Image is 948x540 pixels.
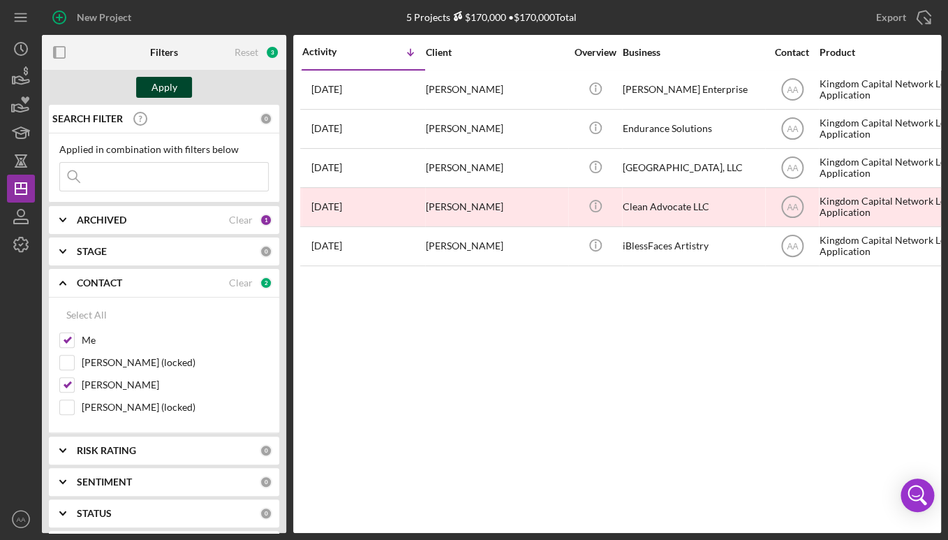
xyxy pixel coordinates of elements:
div: 5 Projects • $170,000 Total [406,11,577,23]
div: 0 [260,112,272,125]
div: $170,000 [450,11,506,23]
div: Clear [229,277,253,289]
b: RISK RATING [77,445,136,456]
text: AA [786,242,797,251]
button: Select All [59,301,114,329]
div: Overview [569,47,621,58]
div: 2 [260,277,272,289]
div: 0 [260,507,272,520]
div: [PERSON_NAME] Enterprise [623,71,762,108]
time: 2025-05-20 18:02 [311,240,342,251]
div: Business [623,47,762,58]
button: AA [7,505,35,533]
time: 2025-07-02 17:37 [311,84,342,95]
label: Me [82,333,269,347]
div: Apply [151,77,177,98]
div: [PERSON_NAME] [426,149,565,187]
div: Reset [235,47,258,58]
label: [PERSON_NAME] [82,378,269,392]
div: Activity [302,46,364,57]
div: [PERSON_NAME] [426,228,565,265]
div: New Project [77,3,131,31]
b: STAGE [77,246,107,257]
div: Select All [66,301,107,329]
div: 0 [260,476,272,488]
div: iBlessFaces Artistry [623,228,762,265]
time: 2025-06-26 20:07 [311,123,342,134]
div: 0 [260,245,272,258]
div: Client [426,47,565,58]
button: Apply [136,77,192,98]
time: 2025-06-19 15:38 [311,201,342,212]
b: Filters [150,47,178,58]
text: AA [786,163,797,173]
button: New Project [42,3,145,31]
div: Applied in combination with filters below [59,144,269,155]
time: 2025-06-25 18:51 [311,162,342,173]
text: AA [17,516,26,523]
text: AA [786,203,797,212]
b: SEARCH FILTER [52,113,123,124]
div: Contact [766,47,818,58]
div: Clean Advocate LLC [623,189,762,226]
label: [PERSON_NAME] (locked) [82,400,269,414]
div: 0 [260,444,272,457]
div: [PERSON_NAME] [426,71,565,108]
b: CONTACT [77,277,122,289]
button: Export [862,3,941,31]
div: 1 [260,214,272,226]
div: Open Intercom Messenger [901,479,934,512]
b: STATUS [77,508,112,519]
div: 3 [265,45,279,59]
label: [PERSON_NAME] (locked) [82,356,269,370]
b: SENTIMENT [77,476,132,488]
text: AA [786,124,797,134]
div: Clear [229,214,253,226]
div: [PERSON_NAME] [426,110,565,147]
div: Export [876,3,906,31]
div: [GEOGRAPHIC_DATA], LLC [623,149,762,187]
div: Endurance Solutions [623,110,762,147]
b: ARCHIVED [77,214,126,226]
div: [PERSON_NAME] [426,189,565,226]
text: AA [786,85,797,95]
